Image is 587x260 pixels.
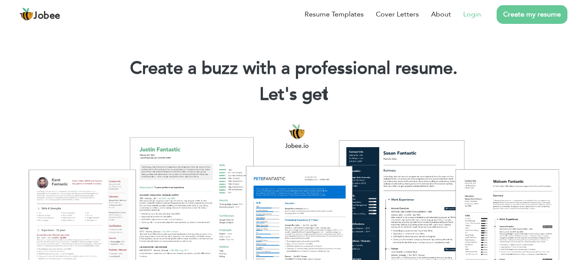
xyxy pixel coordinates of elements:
a: Login [463,9,481,20]
h1: Create a buzz with a professional resume. [13,57,574,80]
h2: Let's [13,83,574,106]
a: Cover Letters [376,9,419,20]
a: Jobee [20,7,60,21]
span: | [324,82,328,106]
img: jobee.io [20,7,33,21]
a: Resume Templates [305,9,364,20]
span: Jobee [33,11,60,21]
a: Create my resume [497,5,567,24]
a: About [431,9,451,20]
span: get [302,82,328,106]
